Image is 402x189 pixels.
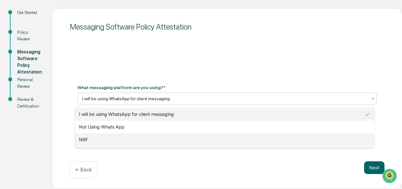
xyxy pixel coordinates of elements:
img: 1746055101610-c473b297-6a78-478c-a979-82029cc54cd1 [6,48,18,60]
span: Preclearance [13,80,41,86]
a: 🔎Data Lookup [4,89,43,101]
div: What messaging platform are you using? [77,85,166,90]
div: Messaging Software Policy Attestation [70,22,384,31]
div: We're available if you need us! [22,55,81,60]
div: Start new chat [22,48,104,55]
iframe: Open customer support [382,168,399,185]
div: Not Using Whats App [75,121,374,133]
div: 🗄️ [46,80,51,86]
button: Next [364,161,384,174]
button: Start new chat [108,50,116,58]
div: Personal Review [17,76,42,90]
p: How can we help? [6,13,116,23]
div: Get Started [17,9,42,16]
div: I will be using WhatsApp for client messaging [75,108,374,121]
span: Attestations [53,80,79,86]
div: Review & Certification [17,96,42,109]
p: ← Back [75,167,92,173]
span: Pylon [63,108,77,112]
a: 🖐️Preclearance [4,77,44,89]
span: Data Lookup [13,92,40,98]
div: 🔎 [6,93,11,98]
div: 🖐️ [6,80,11,86]
a: Powered byPylon [45,107,77,112]
a: 🗄️Attestations [44,77,82,89]
div: NRF [75,133,374,146]
div: Messaging Software Policy Attestation [17,49,42,75]
div: Policy Review [17,29,42,42]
